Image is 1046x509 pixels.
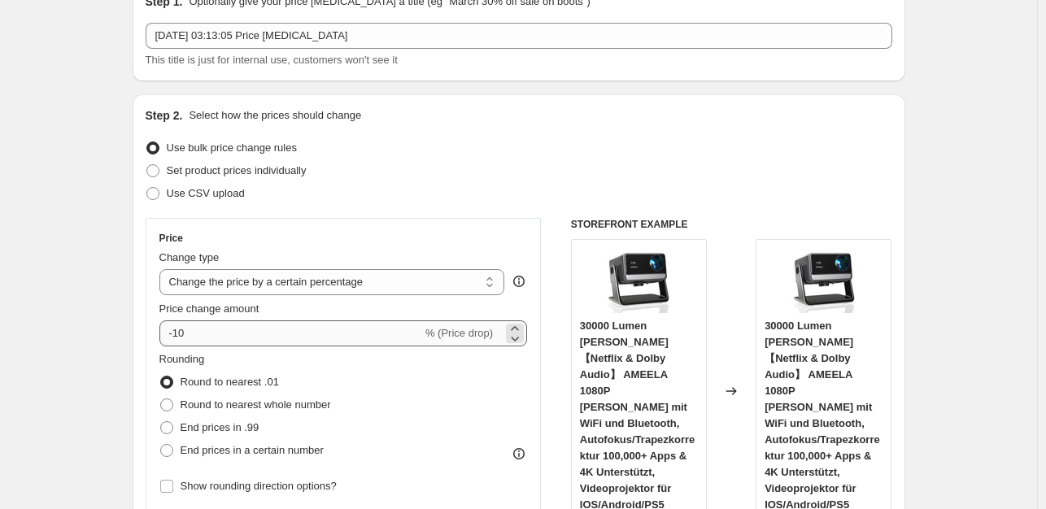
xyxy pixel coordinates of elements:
[159,320,422,346] input: -15
[425,327,493,339] span: % (Price drop)
[146,107,183,124] h2: Step 2.
[181,376,279,388] span: Round to nearest .01
[181,421,259,433] span: End prices in .99
[181,398,331,411] span: Round to nearest whole number
[511,273,527,289] div: help
[189,107,361,124] p: Select how the prices should change
[181,480,337,492] span: Show rounding direction options?
[571,218,892,231] h6: STOREFRONT EXAMPLE
[159,353,205,365] span: Rounding
[159,251,220,263] span: Change type
[606,248,671,313] img: 61ZPMzdlCwL_80x.jpg
[167,164,307,176] span: Set product prices individually
[167,141,297,154] span: Use bulk price change rules
[159,232,183,245] h3: Price
[146,23,892,49] input: 30% off holiday sale
[791,248,856,313] img: 61ZPMzdlCwL_80x.jpg
[167,187,245,199] span: Use CSV upload
[181,444,324,456] span: End prices in a certain number
[146,54,398,66] span: This title is just for internal use, customers won't see it
[159,302,259,315] span: Price change amount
